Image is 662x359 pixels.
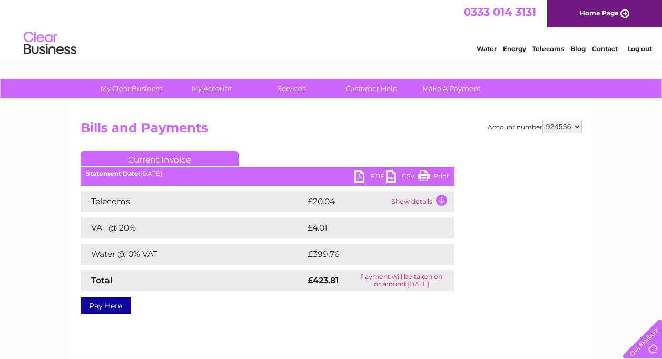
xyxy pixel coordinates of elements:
a: PDF [354,170,386,185]
h2: Bills and Payments [81,121,582,141]
a: Services [248,79,335,98]
div: [DATE] [81,170,454,177]
a: My Account [168,79,255,98]
a: Customer Help [328,79,415,98]
b: Statement Date: [86,169,140,177]
a: Energy [503,45,526,53]
a: Current Invoice [81,151,239,166]
td: Show details [389,191,454,212]
div: Clear Business is a trading name of Verastar Limited (registered in [GEOGRAPHIC_DATA] No. 3667643... [83,6,580,51]
a: Print [418,170,449,185]
a: Telecoms [532,45,564,53]
td: Payment will be taken on or around [DATE] [349,270,454,291]
td: £4.01 [305,217,429,238]
a: Water [477,45,497,53]
a: Blog [570,45,586,53]
a: Make A Payment [408,79,495,98]
td: Telecoms [81,191,305,212]
a: My Clear Business [88,79,175,98]
a: Log out [627,45,652,53]
strong: £423.81 [308,275,339,285]
a: Contact [592,45,618,53]
a: CSV [386,170,418,185]
a: Pay Here [81,297,131,314]
td: Water @ 0% VAT [81,244,305,265]
div: Account number [488,121,582,133]
strong: Total [91,275,113,285]
td: VAT @ 20% [81,217,305,238]
td: £20.04 [305,191,389,212]
img: logo.png [23,27,77,59]
a: 0333 014 3131 [463,5,536,18]
td: £399.76 [305,244,436,265]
